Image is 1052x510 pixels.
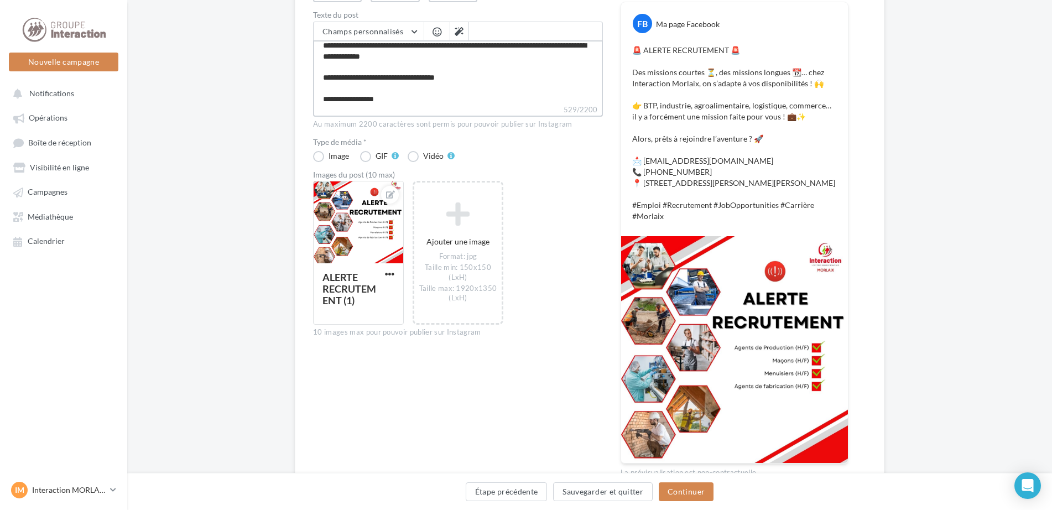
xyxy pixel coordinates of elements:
button: Étape précédente [466,482,548,501]
div: Image [329,152,349,160]
div: Images du post (10 max) [313,171,603,179]
button: Continuer [659,482,714,501]
div: 10 images max pour pouvoir publier sur Instagram [313,327,603,337]
span: Notifications [29,89,74,98]
div: Au maximum 2200 caractères sont permis pour pouvoir publier sur Instagram [313,119,603,129]
span: Calendrier [28,237,65,246]
p: 🚨 ALERTE RECRUTEMENT 🚨 Des missions courtes ⏳, des missions longues 📆… chez Interaction Morlaix, ... [632,45,837,222]
span: IM [15,485,24,496]
a: Opérations [7,107,121,127]
button: Sauvegarder et quitter [553,482,653,501]
span: Champs personnalisés [322,27,403,36]
label: Type de média * [313,138,603,146]
label: Texte du post [313,11,603,19]
div: Ma page Facebook [656,19,720,30]
div: GIF [376,152,388,160]
p: Interaction MORLAIX [32,485,106,496]
button: Nouvelle campagne [9,53,118,71]
span: Médiathèque [28,212,73,221]
div: La prévisualisation est non-contractuelle [621,464,848,478]
div: Vidéo [423,152,444,160]
a: Boîte de réception [7,132,121,153]
div: Open Intercom Messenger [1014,472,1041,499]
a: Campagnes [7,181,121,201]
a: Calendrier [7,231,121,251]
div: FB [633,14,652,33]
label: 529/2200 [313,104,603,117]
a: Visibilité en ligne [7,157,121,177]
button: Notifications [7,83,116,103]
span: Campagnes [28,188,67,197]
span: Boîte de réception [28,138,91,147]
a: Médiathèque [7,206,121,226]
span: Visibilité en ligne [30,163,89,172]
span: Opérations [29,113,67,123]
div: ALERTE RECRUTEMENT (1) [322,271,376,306]
a: IM Interaction MORLAIX [9,480,118,501]
button: Champs personnalisés [314,22,424,41]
